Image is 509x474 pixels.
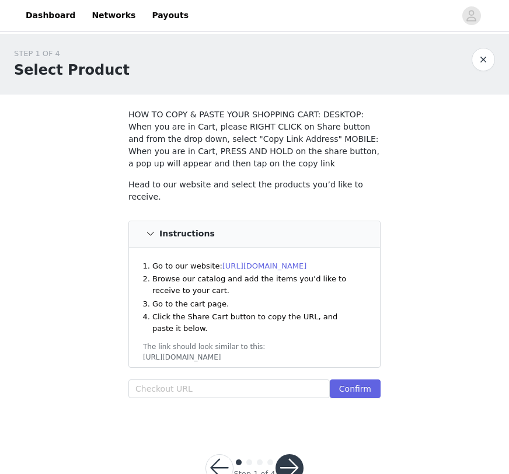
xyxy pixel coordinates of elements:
div: avatar [466,6,477,25]
li: Go to our website: [152,260,360,272]
a: [URL][DOMAIN_NAME] [222,262,307,270]
button: Confirm [330,379,381,398]
a: Payouts [145,2,196,29]
input: Checkout URL [128,379,330,398]
a: Networks [85,2,142,29]
div: STEP 1 OF 4 [14,48,130,60]
p: HOW TO COPY & PASTE YOUR SHOPPING CART: DESKTOP: When you are in Cart, please RIGHT CLICK on Shar... [128,109,381,170]
div: [URL][DOMAIN_NAME] [143,352,366,363]
a: Dashboard [19,2,82,29]
li: Browse our catalog and add the items you’d like to receive to your cart. [152,273,360,296]
div: The link should look similar to this: [143,341,366,352]
p: Head to our website and select the products you’d like to receive. [128,179,381,203]
li: Go to the cart page. [152,298,360,310]
li: Click the Share Cart button to copy the URL, and paste it below. [152,311,360,334]
h1: Select Product [14,60,130,81]
h4: Instructions [159,229,215,239]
